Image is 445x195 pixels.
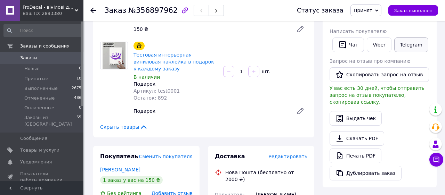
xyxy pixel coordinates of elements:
div: Статус заказа [297,7,343,14]
a: Редактировать [293,104,307,118]
span: В наличии [133,74,160,80]
a: Тестовая интерьерная виниловая наклейка в подарок к каждому заказу [133,52,214,71]
button: Заказ выполнен [388,5,438,16]
span: Заказы и сообщения [20,43,70,49]
span: Сообщения [20,135,47,142]
span: Заказ выполнен [394,8,432,13]
span: Действия [330,15,360,21]
span: Уведомления [20,159,52,165]
button: Выдать чек [330,111,382,126]
button: Чат [332,37,364,52]
button: Скопировать запрос на отзыв [330,67,429,82]
span: Артикул: test0001 [133,88,180,94]
button: Дублировать заказ [330,166,402,180]
div: 150 ₴ [131,24,291,34]
span: Новые [24,66,40,72]
span: Скрыть товары [100,124,148,130]
span: 55 [76,115,81,127]
a: Редактировать [293,22,307,36]
div: Подарок [131,106,291,116]
div: Подарок [133,80,218,87]
div: Нова Пошта (бесплатно от 2000 ₴) [224,169,309,183]
span: №356897962 [128,6,178,15]
span: Написать покупателю [330,28,387,34]
a: Viber [367,37,391,52]
span: Показатели работы компании [20,171,64,183]
span: Сменить покупателя [139,154,193,159]
div: Ваш ID: 2893380 [23,10,83,17]
a: [PERSON_NAME] [100,167,140,172]
span: У вас есть 30 дней, чтобы отправить запрос на отзыв покупателю, скопировав ссылку. [330,85,424,105]
div: Вернуться назад [90,7,96,14]
span: Оплаченные [24,105,54,111]
a: Скачать PDF [330,131,384,146]
span: Запрос на отзыв про компанию [330,58,411,64]
span: Принятые [24,76,48,82]
input: Поиск [3,24,82,37]
span: 486 [74,95,81,101]
span: 0 [79,105,81,111]
span: Принят [354,8,372,13]
img: Тестовая интерьерная виниловая наклейка в подарок к каждому заказу [103,42,126,69]
span: Редактировать [268,154,307,159]
span: Отмененные [24,95,55,101]
span: 0 [79,66,81,72]
a: Telegram [394,37,428,52]
span: Заказ [104,6,126,15]
span: Остаток: 892 [133,95,167,101]
span: Выполненные [24,85,58,92]
span: Товары и услуги [20,147,59,153]
div: шт. [260,68,271,75]
span: 18 [76,76,81,82]
div: 1 заказ у вас на 150 ₴ [100,176,163,184]
span: FroDecal - вінілові декоративні наклейки на стіни, скло, дзеркала [23,4,75,10]
span: Доставка [215,153,245,160]
span: Покупатель [100,153,138,160]
a: Печать PDF [330,149,381,163]
span: Заказы из [GEOGRAPHIC_DATA] [24,115,76,127]
span: Заказы [20,55,37,61]
span: 2675 [72,85,81,92]
button: Чат с покупателем [429,153,443,167]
